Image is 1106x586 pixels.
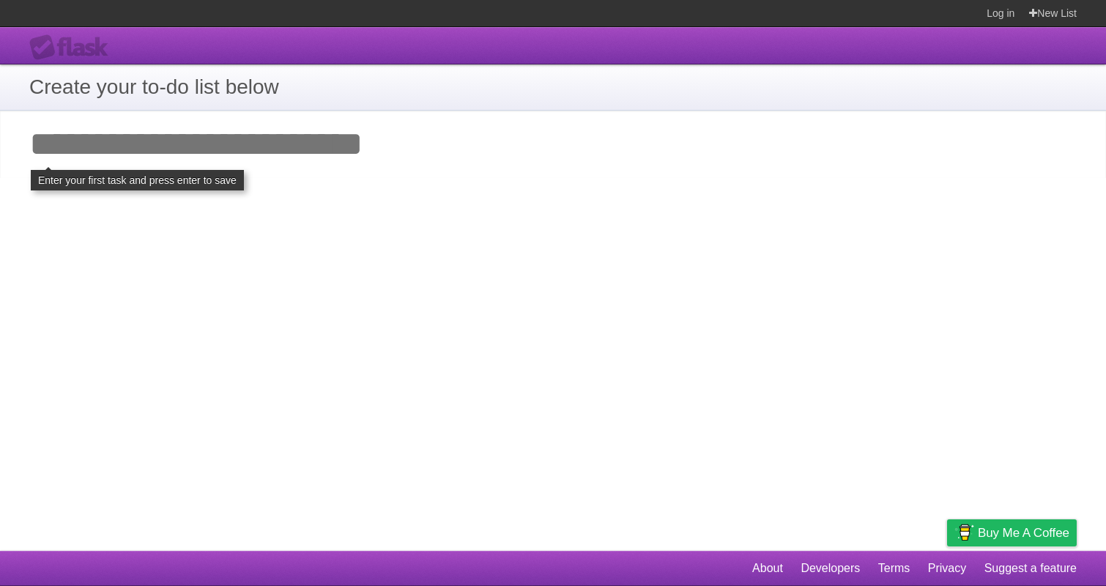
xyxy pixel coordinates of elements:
a: Developers [801,555,860,582]
a: About [752,555,783,582]
span: Buy me a coffee [978,520,1069,546]
h1: Create your to-do list below [29,72,1077,103]
a: Terms [878,555,910,582]
a: Privacy [928,555,966,582]
div: Flask [29,34,117,61]
a: Buy me a coffee [947,519,1077,546]
a: Suggest a feature [984,555,1077,582]
img: Buy me a coffee [954,520,974,545]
